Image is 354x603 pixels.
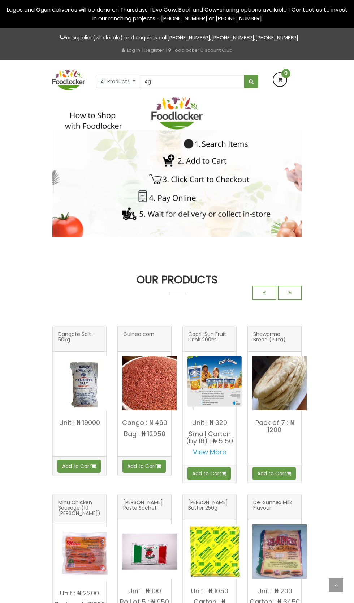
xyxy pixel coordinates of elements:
button: Add to Cart [122,460,166,473]
i: Add to cart [156,464,161,469]
input: Search our variety of products [140,75,245,88]
button: Add to Cart [252,467,296,480]
button: Add to Cart [187,467,231,480]
p: Bag : ₦ 12950 [118,430,171,438]
span: De-Sunnex Milk Flavour [253,500,296,514]
span: | [165,46,167,54]
a: View More [193,447,226,456]
img: Dangote Salt - 50kg [57,356,112,410]
p: Unit : ₦ 2200 [53,590,106,597]
img: Guinea corn [122,356,177,410]
p: For supplies(wholesale) and enquires call , , [52,34,302,42]
p: Congo : ₦ 460 [118,419,171,426]
p: Unit : ₦ 19000 [53,419,106,426]
a: [PHONE_NUMBER] [211,34,254,41]
span: Lagos and Ogun deliveries will be done on Thursdays | Live Cow, Beef and Cow-sharing options avai... [7,6,347,22]
img: De-Sunnex Milk Flavour [252,524,307,579]
img: Minu Chicken Sausage (10 franks) [57,527,112,581]
p: Unit : ₦ 200 [248,587,301,595]
span: Capri-Sun Fruit Drink 200ml [188,332,231,346]
span: Shawarma Bread (Pitta) [253,332,296,346]
img: Placing your order is simple as 1-2-3 [52,97,302,237]
a: Foodlocker Discount Club [168,47,233,54]
span: Dangote Salt - 50kg [58,332,101,346]
p: Unit : ₦ 320 [183,419,236,426]
button: Add to Cart [57,460,101,473]
img: Simas Butter 250g [187,524,242,579]
a: [PHONE_NUMBER] [255,34,298,41]
p: Unit : ₦ 1050 [183,587,236,595]
span: Minu Chicken Sausage (10 [PERSON_NAME]) [58,500,101,514]
img: Gino Tomato Paste Sachet [122,524,177,579]
span: | [142,46,143,54]
img: Capri-Sun Fruit Drink 200ml [187,356,242,410]
span: [PERSON_NAME] Butter 250g [188,500,231,514]
i: Add to cart [286,471,291,476]
h3: OUR PRODUCTS [52,274,302,286]
a: Log in [122,47,140,54]
span: 0 [281,69,290,78]
p: Pack of 7 : ₦ 1200 [248,419,301,434]
span: Guinea corn [123,332,154,346]
img: Shawarma Bread (Pitta) [252,356,307,410]
a: Register [144,47,164,54]
p: Small Carton (by 16) : ₦ 5150 [183,430,236,445]
i: Add to cart [221,471,226,476]
a: [PHONE_NUMBER] [167,34,210,41]
p: Unit : ₦ 190 [118,587,171,595]
img: FoodLocker [52,69,85,90]
button: All Products [96,75,140,88]
i: Add to cart [91,464,96,469]
span: [PERSON_NAME] Paste Sachet [123,500,166,514]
